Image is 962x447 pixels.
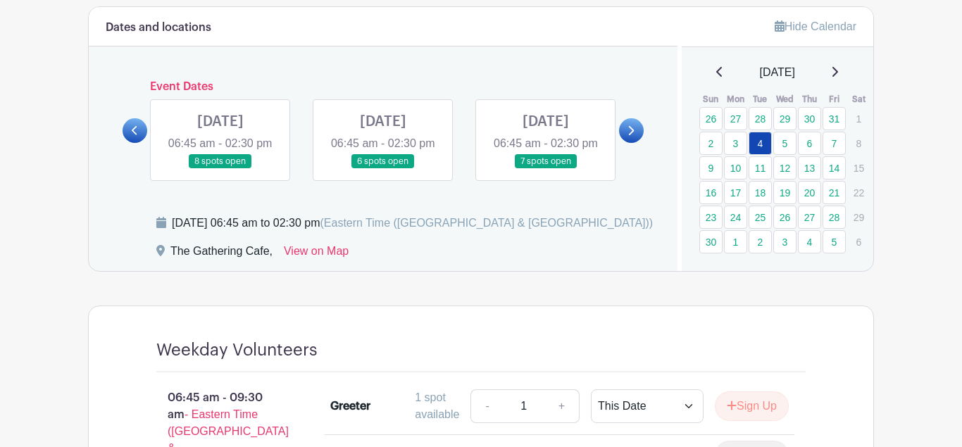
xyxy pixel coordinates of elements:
div: 1 spot available [415,389,459,423]
a: 27 [724,107,747,130]
p: 1 [847,108,870,130]
h6: Dates and locations [106,21,211,34]
a: - [470,389,503,423]
a: 6 [798,132,821,155]
p: 29 [847,206,870,228]
th: Mon [723,92,748,106]
a: 30 [699,230,723,253]
a: 9 [699,156,723,180]
a: 7 [823,132,846,155]
th: Fri [822,92,847,106]
th: Wed [773,92,797,106]
a: 2 [749,230,772,253]
a: 10 [724,156,747,180]
a: 19 [773,181,797,204]
p: 8 [847,132,870,154]
div: The Gathering Cafe, [170,243,273,265]
a: 4 [749,132,772,155]
a: 26 [699,107,723,130]
a: 1 [724,230,747,253]
a: 17 [724,181,747,204]
h4: Weekday Volunteers [156,340,318,360]
a: + [544,389,580,423]
a: 13 [798,156,821,180]
button: Sign Up [715,391,789,421]
th: Sun [699,92,723,106]
a: 31 [823,107,846,130]
a: Hide Calendar [775,20,856,32]
a: 3 [773,230,797,253]
a: 11 [749,156,772,180]
a: 5 [773,132,797,155]
a: 25 [749,206,772,229]
a: 2 [699,132,723,155]
a: 4 [798,230,821,253]
a: 28 [749,107,772,130]
a: 30 [798,107,821,130]
th: Thu [797,92,822,106]
a: 24 [724,206,747,229]
a: 23 [699,206,723,229]
th: Sat [847,92,871,106]
h6: Event Dates [147,80,619,94]
a: 27 [798,206,821,229]
a: View on Map [284,243,349,265]
div: Greeter [330,398,370,415]
p: 15 [847,157,870,179]
div: [DATE] 06:45 am to 02:30 pm [172,215,653,232]
a: 14 [823,156,846,180]
p: 22 [847,182,870,203]
a: 3 [724,132,747,155]
a: 28 [823,206,846,229]
p: 6 [847,231,870,253]
span: [DATE] [760,64,795,81]
span: (Eastern Time ([GEOGRAPHIC_DATA] & [GEOGRAPHIC_DATA])) [320,217,653,229]
th: Tue [748,92,773,106]
a: 5 [823,230,846,253]
a: 20 [798,181,821,204]
a: 26 [773,206,797,229]
a: 29 [773,107,797,130]
a: 18 [749,181,772,204]
a: 12 [773,156,797,180]
a: 16 [699,181,723,204]
a: 21 [823,181,846,204]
